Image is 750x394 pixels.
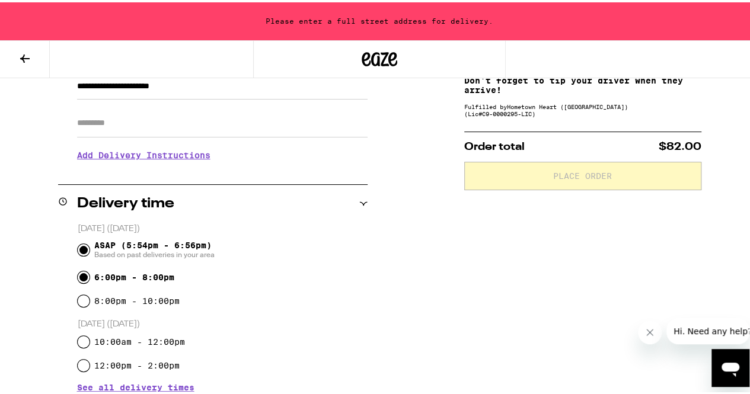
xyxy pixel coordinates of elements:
[94,248,215,257] span: Based on past deliveries in your area
[464,159,701,188] button: Place Order
[77,381,194,389] button: See all delivery times
[77,139,368,166] h3: Add Delivery Instructions
[7,8,85,18] span: Hi. Need any help?
[94,294,180,303] label: 8:00pm - 10:00pm
[78,316,368,328] p: [DATE] ([DATE])
[638,318,662,342] iframe: Close message
[464,101,701,115] div: Fulfilled by Hometown Heart ([GEOGRAPHIC_DATA]) (Lic# C9-0000295-LIC )
[77,166,368,176] p: We'll contact you at [PHONE_NUMBER] when we arrive
[94,335,185,344] label: 10:00am - 12:00pm
[711,347,749,385] iframe: Button to launch messaging window
[464,139,525,150] span: Order total
[659,139,701,150] span: $82.00
[553,169,612,178] span: Place Order
[464,73,701,92] p: Don't forget to tip your driver when they arrive!
[94,270,174,280] label: 6:00pm - 8:00pm
[666,316,749,342] iframe: Message from company
[94,358,180,368] label: 12:00pm - 2:00pm
[78,221,368,232] p: [DATE] ([DATE])
[94,238,215,257] span: ASAP (5:54pm - 6:56pm)
[77,194,174,209] h2: Delivery time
